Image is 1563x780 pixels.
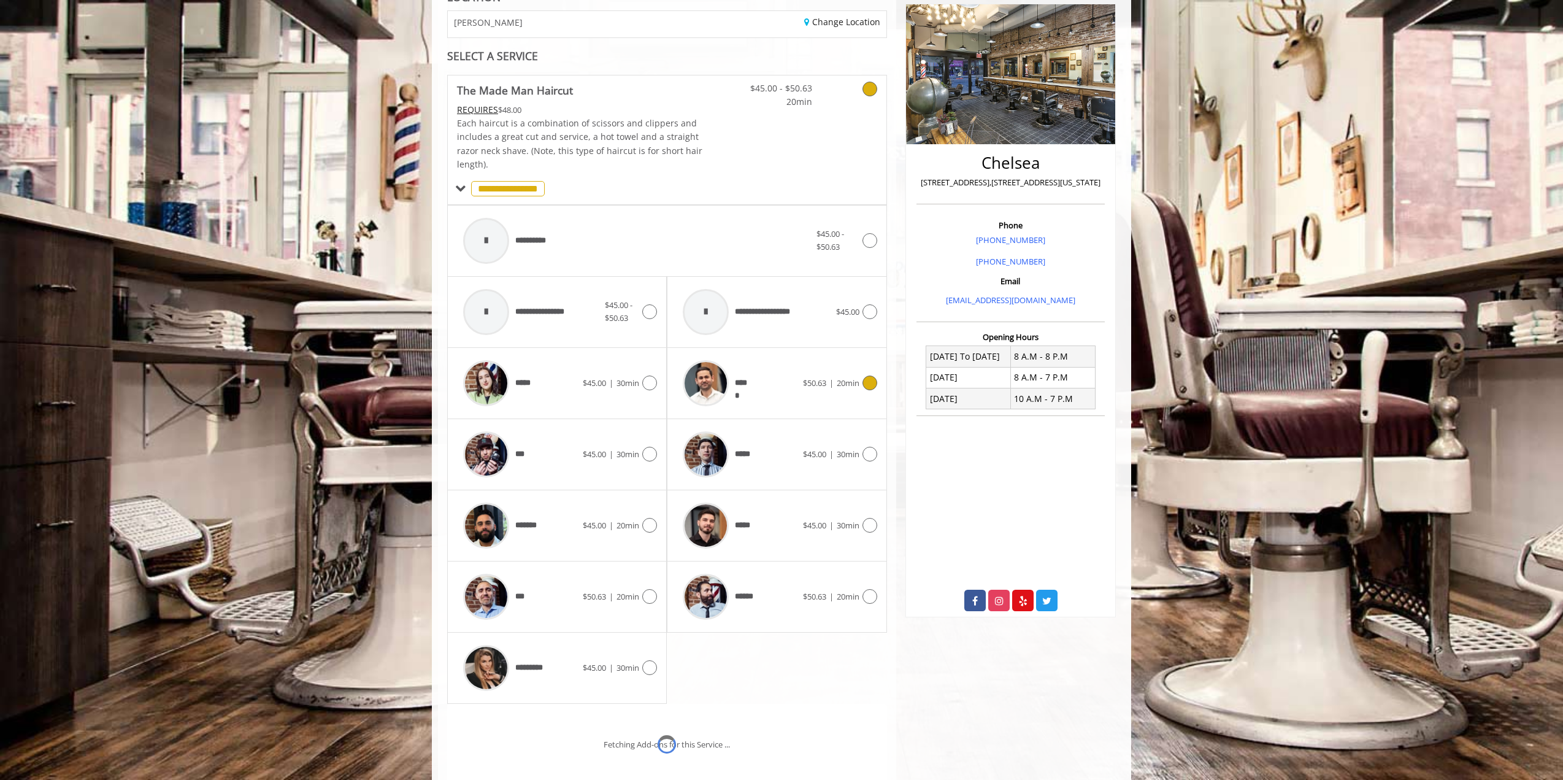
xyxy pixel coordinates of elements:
[804,16,880,28] a: Change Location
[803,449,826,460] span: $45.00
[920,176,1102,189] p: [STREET_ADDRESS],[STREET_ADDRESS][US_STATE]
[976,256,1045,267] a: [PHONE_NUMBER]
[837,591,859,602] span: 20min
[583,449,606,460] span: $45.00
[837,377,859,388] span: 20min
[740,95,812,109] span: 20min
[816,228,844,252] span: $45.00 - $50.63
[609,520,613,531] span: |
[447,50,887,62] div: SELECT A SERVICE
[837,520,859,531] span: 30min
[926,346,1011,367] td: [DATE] To [DATE]
[609,377,613,388] span: |
[457,117,702,170] span: Each haircut is a combination of scissors and clippers and includes a great cut and service, a ho...
[616,591,639,602] span: 20min
[803,591,826,602] span: $50.63
[457,103,704,117] div: $48.00
[803,377,826,388] span: $50.63
[829,449,834,460] span: |
[457,104,498,115] span: This service needs some Advance to be paid before we block your appointment
[609,662,613,673] span: |
[920,154,1102,172] h2: Chelsea
[583,591,606,602] span: $50.63
[920,277,1102,285] h3: Email
[920,221,1102,230] h3: Phone
[583,520,606,531] span: $45.00
[1010,367,1095,388] td: 8 A.M - 7 P.M
[926,388,1011,409] td: [DATE]
[916,333,1105,341] h3: Opening Hours
[616,449,639,460] span: 30min
[616,662,639,673] span: 30min
[609,591,613,602] span: |
[803,520,826,531] span: $45.00
[836,306,859,317] span: $45.00
[454,18,523,27] span: [PERSON_NAME]
[604,738,730,751] div: Fetching Add-ons for this Service ...
[829,591,834,602] span: |
[946,295,1075,306] a: [EMAIL_ADDRESS][DOMAIN_NAME]
[829,377,834,388] span: |
[457,82,573,99] b: The Made Man Haircut
[583,377,606,388] span: $45.00
[926,367,1011,388] td: [DATE]
[616,377,639,388] span: 30min
[740,82,812,95] span: $45.00 - $50.63
[583,662,606,673] span: $45.00
[609,449,613,460] span: |
[829,520,834,531] span: |
[605,299,632,323] span: $45.00 - $50.63
[1010,388,1095,409] td: 10 A.M - 7 P.M
[1010,346,1095,367] td: 8 A.M - 8 P.M
[616,520,639,531] span: 20min
[976,234,1045,245] a: [PHONE_NUMBER]
[837,449,859,460] span: 30min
